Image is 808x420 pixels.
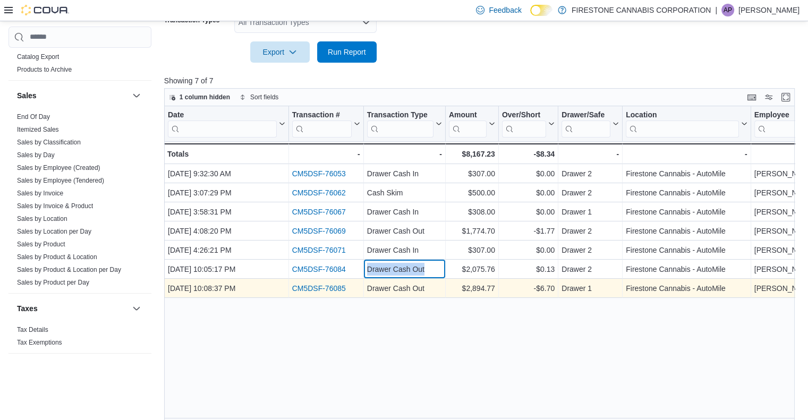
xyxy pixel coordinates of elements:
[449,244,495,256] div: $307.00
[502,282,555,295] div: -$6.70
[626,148,747,160] div: -
[17,126,59,133] a: Itemized Sales
[17,176,104,185] span: Sales by Employee (Tendered)
[367,263,442,276] div: Drawer Cash Out
[17,240,65,248] span: Sales by Product
[167,148,285,160] div: Totals
[367,110,433,137] div: Transaction Type
[367,167,442,180] div: Drawer Cash In
[572,4,711,16] p: FIRESTONE CANNABIS CORPORATION
[449,186,495,199] div: $500.00
[362,18,370,27] button: Open list of options
[17,253,97,261] a: Sales by Product & Location
[292,284,345,293] a: CM5DSF-76085
[449,110,487,120] div: Amount
[502,148,555,160] div: -$8.34
[17,241,65,248] a: Sales by Product
[17,113,50,121] a: End Of Day
[17,303,38,314] h3: Taxes
[17,90,128,101] button: Sales
[235,91,283,104] button: Sort fields
[724,4,732,16] span: AP
[626,282,747,295] div: Firestone Cannabis - AutoMile
[502,263,555,276] div: $0.13
[17,326,48,333] a: Tax Details
[502,110,546,120] div: Over/Short
[367,186,442,199] div: Cash Skim
[168,110,277,137] div: Date
[292,169,345,178] a: CM5DSF-76053
[502,110,555,137] button: Over/Short
[17,215,67,223] span: Sales by Location
[17,65,72,74] span: Products to Archive
[257,41,303,63] span: Export
[779,91,792,104] button: Enter fullscreen
[317,41,377,63] button: Run Report
[292,246,345,254] a: CM5DSF-76071
[626,110,747,137] button: Location
[17,164,100,172] a: Sales by Employee (Created)
[328,47,366,57] span: Run Report
[562,263,619,276] div: Drawer 2
[168,167,285,180] div: [DATE] 9:32:30 AM
[562,110,610,120] div: Drawer/Safe
[168,110,277,120] div: Date
[502,186,555,199] div: $0.00
[17,90,37,101] h3: Sales
[17,151,55,159] a: Sales by Day
[168,244,285,256] div: [DATE] 4:26:21 PM
[17,338,62,347] span: Tax Exemptions
[449,282,495,295] div: $2,894.77
[17,266,121,273] a: Sales by Product & Location per Day
[626,205,747,218] div: Firestone Cannabis - AutoMile
[449,110,495,137] button: Amount
[449,110,487,137] div: Amount
[17,190,63,197] a: Sales by Invoice
[502,110,546,137] div: Over/Short
[562,244,619,256] div: Drawer 2
[17,66,72,73] a: Products to Archive
[562,186,619,199] div: Drawer 2
[449,205,495,218] div: $308.00
[130,302,143,315] button: Taxes
[367,205,442,218] div: Drawer Cash In
[17,279,89,286] a: Sales by Product per Day
[292,110,360,137] button: Transaction #
[17,265,121,274] span: Sales by Product & Location per Day
[367,282,442,295] div: Drawer Cash Out
[738,4,800,16] p: [PERSON_NAME]
[626,110,738,137] div: Location
[168,225,285,237] div: [DATE] 4:08:20 PM
[8,110,151,293] div: Sales
[502,167,555,180] div: $0.00
[449,225,495,237] div: $1,774.70
[164,75,801,86] p: Showing 7 of 7
[626,110,738,120] div: Location
[17,53,59,61] a: Catalog Export
[626,244,747,256] div: Firestone Cannabis - AutoMile
[168,110,285,137] button: Date
[367,148,442,160] div: -
[17,139,81,146] a: Sales by Classification
[715,4,717,16] p: |
[21,5,69,15] img: Cova
[168,186,285,199] div: [DATE] 3:07:29 PM
[502,244,555,256] div: $0.00
[502,205,555,218] div: $0.00
[626,263,747,276] div: Firestone Cannabis - AutoMile
[17,177,104,184] a: Sales by Employee (Tendered)
[502,225,555,237] div: -$1.77
[8,323,151,353] div: Taxes
[292,265,345,273] a: CM5DSF-76084
[17,339,62,346] a: Tax Exemptions
[17,215,67,222] a: Sales by Location
[8,50,151,80] div: Products
[449,263,495,276] div: $2,075.76
[17,228,91,235] a: Sales by Location per Day
[489,5,521,15] span: Feedback
[562,167,619,180] div: Drawer 2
